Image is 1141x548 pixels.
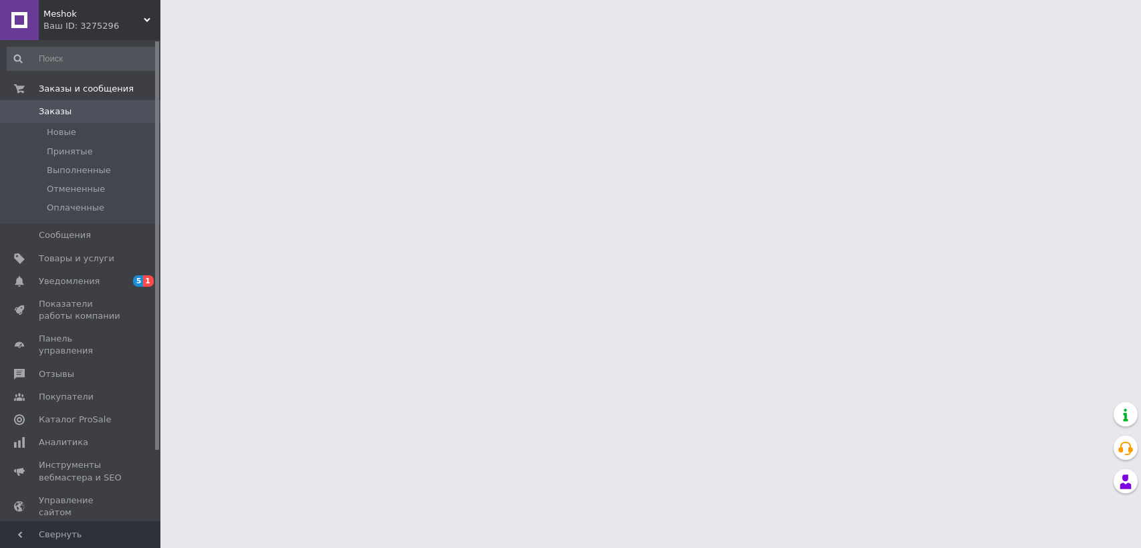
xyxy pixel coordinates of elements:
[43,20,160,32] div: Ваш ID: 3275296
[47,183,105,195] span: Отмененные
[7,47,157,71] input: Поиск
[39,298,124,322] span: Показатели работы компании
[39,333,124,357] span: Панель управления
[39,229,91,241] span: Сообщения
[39,106,72,118] span: Заказы
[39,414,111,426] span: Каталог ProSale
[47,202,104,214] span: Оплаченные
[143,275,154,287] span: 1
[47,126,76,138] span: Новые
[47,146,93,158] span: Принятые
[39,253,114,265] span: Товары и услуги
[47,164,111,176] span: Выполненные
[133,275,144,287] span: 5
[43,8,144,20] span: Meshok
[39,495,124,519] span: Управление сайтом
[39,275,100,287] span: Уведомления
[39,83,134,95] span: Заказы и сообщения
[39,436,88,448] span: Аналитика
[39,368,74,380] span: Отзывы
[39,459,124,483] span: Инструменты вебмастера и SEO
[39,391,94,403] span: Покупатели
